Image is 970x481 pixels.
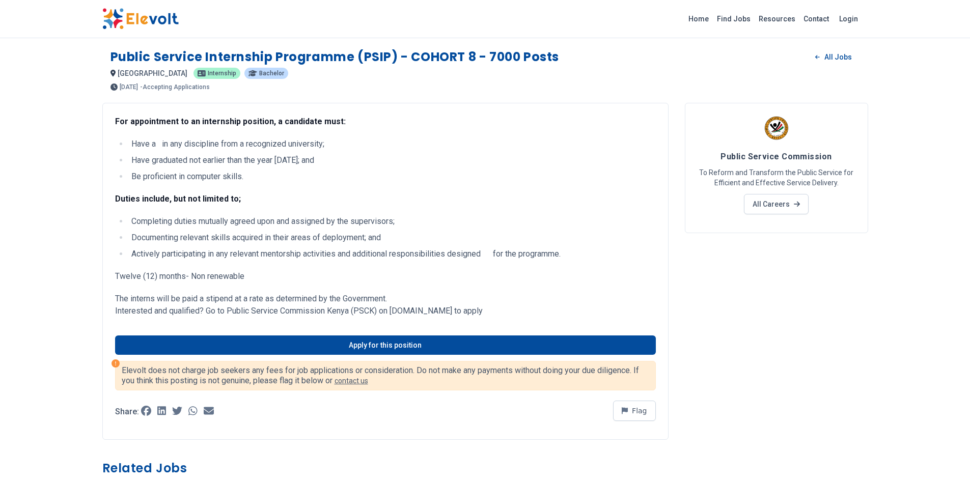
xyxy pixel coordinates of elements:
strong: Duties include, but not limited to; [115,194,241,204]
p: Twelve (12) months- Non renewable [115,270,656,282]
span: Public Service Commission [720,152,832,161]
a: Resources [755,11,799,27]
iframe: Advertisement [685,245,868,388]
iframe: Chat Widget [919,432,970,481]
a: contact us [335,377,368,385]
p: To Reform and Transform the Public Service for Efficient and Effective Service Delivery. [698,167,855,188]
li: Actively participating in any relevant mentorship activities and additional responsibilities desi... [128,248,656,260]
a: Contact [799,11,833,27]
h1: Public Service Internship Programme (PSIP) - COHORT 8 - 7000 Posts [110,49,560,65]
img: Public Service Commission [764,116,789,141]
p: Share: [115,408,139,416]
li: Have a in any discipline from a recognized university; [128,138,656,150]
h3: Related Jobs [102,460,669,476]
img: Elevolt [102,8,179,30]
a: All Jobs [807,49,860,65]
span: [GEOGRAPHIC_DATA] [118,69,187,77]
span: internship [208,70,236,76]
span: Bachelor [259,70,284,76]
a: All Careers [744,194,809,214]
a: Find Jobs [713,11,755,27]
p: - Accepting Applications [140,84,210,90]
p: The interns will be paid a stipend at a rate as determined by the Government. [115,293,656,305]
li: Completing duties mutually agreed upon and assigned by the supervisors; [128,215,656,228]
li: Be proficient in computer skills. [128,171,656,183]
li: Documenting relevant skills acquired in their areas of deployment; and [128,232,656,244]
p: Elevolt does not charge job seekers any fees for job applications or consideration. Do not make a... [122,365,649,386]
li: Have graduated not earlier than the year [DATE]; and [128,154,656,166]
a: Apply for this position [115,335,656,355]
p: Interested and qualified? Go to Public Service Commission Kenya (PSCK) on [DOMAIN_NAME] to apply [115,305,656,317]
span: [DATE] [120,84,138,90]
strong: For appointment to an internship position, a candidate must: [115,117,346,126]
button: Flag [613,401,656,421]
a: Login [833,9,864,29]
a: Home [684,11,713,27]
